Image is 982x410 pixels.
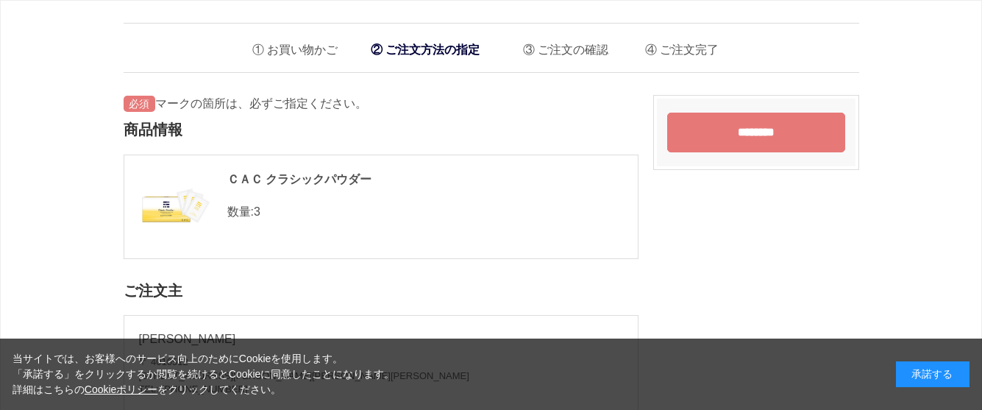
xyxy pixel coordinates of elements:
p: [PERSON_NAME] [139,331,623,348]
img: 060002.jpg [139,170,213,244]
span: 3 [254,205,260,218]
div: 当サイトでは、お客様へのサービス向上のためにCookieを使用します。 「承諾する」をクリックするか閲覧を続けるとCookieに同意したことになります。 詳細はこちらの をクリックしてください。 [13,351,395,397]
li: ご注文完了 [634,31,719,61]
li: お買い物かご [241,31,338,61]
h2: 商品情報 [124,113,638,147]
div: ＣＡＣ クラシックパウダー [139,170,623,189]
li: ご注文方法の指定 [363,35,487,65]
div: 承諾する [896,361,969,387]
a: Cookieポリシー [85,384,158,395]
p: マークの箇所は、必ずご指定ください。 [124,95,638,113]
p: 数量: [139,203,623,221]
h2: ご注文主 [124,274,638,308]
li: ご注文の確認 [512,31,608,61]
